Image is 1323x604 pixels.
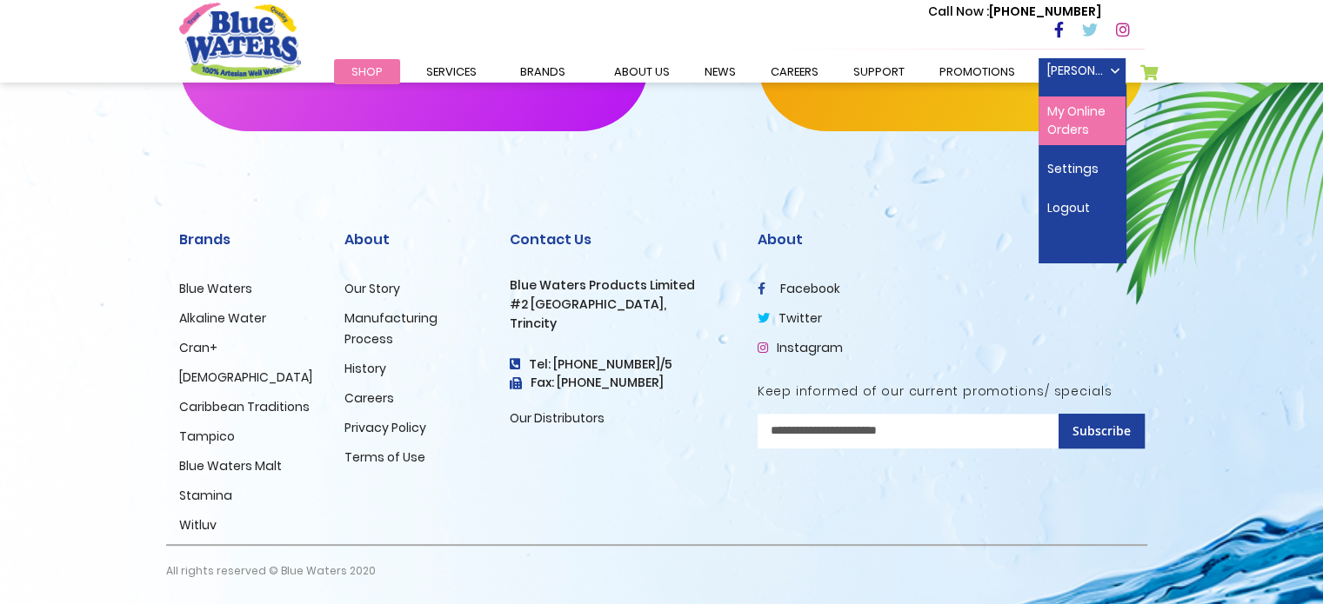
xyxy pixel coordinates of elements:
h3: Fax: [PHONE_NUMBER] [510,375,732,390]
a: Stamina [179,487,232,504]
a: Our Story [344,280,400,297]
h3: Trincity [510,316,732,331]
a: twitter [758,309,822,327]
a: Cran+ [179,339,217,356]
h2: About [344,231,484,248]
a: Manufacturing Process [344,309,438,348]
a: Witluv [179,516,217,534]
a: Privacy Policy [344,419,426,436]
a: [PERSON_NAME] [1039,58,1126,84]
a: store logo [179,3,301,79]
a: Careers [344,389,394,407]
p: All rights reserved © Blue Waters 2020 [166,546,376,596]
a: Promotions [922,59,1032,84]
a: careers [753,59,836,84]
a: News [687,59,753,84]
span: Brands [520,63,565,80]
span: Call Now : [928,3,989,20]
a: Blue Waters [179,280,252,297]
a: facebook [758,280,840,297]
a: support [836,59,922,84]
a: Instagram [758,339,843,356]
a: Tampico [179,428,235,445]
h2: About [758,231,1145,248]
p: [PHONE_NUMBER] [928,3,1101,21]
a: Caribbean Traditions [179,398,310,415]
a: My Online Orders [1039,96,1126,145]
h4: Tel: [PHONE_NUMBER]/5 [510,357,732,372]
h2: Contact Us [510,231,732,248]
a: about us [597,59,687,84]
button: Subscribe [1059,414,1145,448]
span: Shop [351,63,383,80]
h3: #2 [GEOGRAPHIC_DATA], [510,297,732,312]
a: Terms of Use [344,448,425,466]
a: Settings [1039,154,1126,184]
a: Our Distributors [510,409,605,427]
a: Alkaline Water [179,309,266,327]
h2: Brands [179,231,318,248]
a: [DEMOGRAPHIC_DATA] [179,368,312,386]
a: History [344,360,386,377]
a: Logout [1039,193,1126,223]
h5: Keep informed of our current promotions/ specials [758,384,1145,399]
span: Subscribe [1072,422,1131,439]
span: Services [426,63,477,80]
a: Blue Waters Malt [179,457,282,475]
h3: Blue Waters Products Limited [510,278,732,293]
